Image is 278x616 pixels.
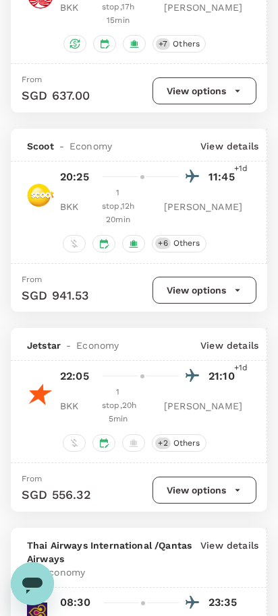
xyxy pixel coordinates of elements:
[27,381,54,408] img: JQ
[152,277,256,304] button: View options
[54,139,69,153] span: -
[61,339,76,352] span: -
[152,235,206,252] div: +6Others
[155,438,170,449] span: + 2
[152,35,206,53] div: +7Others
[11,562,54,605] iframe: Button to launch messaging window
[22,287,90,304] p: SGD 941.53
[164,200,242,213] p: [PERSON_NAME]
[102,186,134,227] div: 1 stop , 12h 20min
[200,139,258,153] p: View details
[152,477,256,504] button: View options
[22,275,43,284] span: From
[22,75,43,84] span: From
[200,339,258,352] p: View details
[208,368,242,384] p: 21:10
[155,238,170,249] span: + 6
[60,368,89,384] p: 22:05
[76,339,119,352] span: Economy
[60,169,89,185] p: 20:25
[208,169,242,185] p: 11:45
[164,399,242,413] p: [PERSON_NAME]
[152,77,256,104] button: View options
[60,200,94,213] p: BKK
[27,139,54,153] span: Scoot
[156,38,170,50] span: + 7
[22,474,43,483] span: From
[167,38,205,50] span: Others
[60,594,90,611] p: 08:30
[200,539,258,579] p: View details
[43,566,85,579] span: Economy
[60,399,94,413] p: BKK
[164,1,242,14] p: [PERSON_NAME]
[27,182,54,209] img: TR
[168,238,206,249] span: Others
[69,139,112,153] span: Economy
[22,87,90,104] p: SGD 637.00
[102,386,134,426] div: 1 stop , 20h 5min
[27,539,195,566] span: Thai Airways International / Qantas Airways
[234,162,248,176] span: +1d
[208,594,242,611] p: 23:35
[168,438,206,449] span: Others
[234,362,248,375] span: +1d
[22,486,92,504] p: SGD 556.32
[152,434,206,452] div: +2Others
[60,1,94,14] p: BKK
[27,339,61,352] span: Jetstar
